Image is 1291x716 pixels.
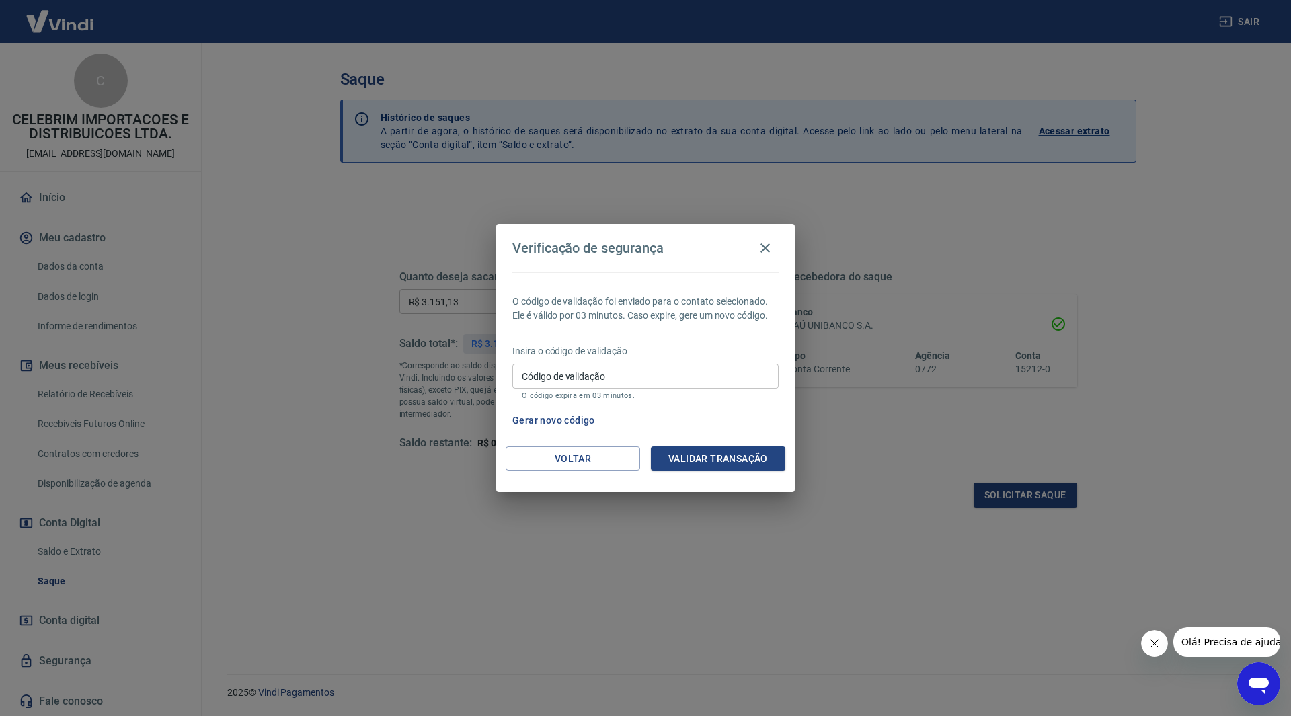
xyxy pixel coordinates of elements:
h4: Verificação de segurança [512,240,664,256]
p: O código expira em 03 minutos. [522,391,769,400]
iframe: Mensagem da empresa [1173,627,1280,657]
iframe: Botão para abrir a janela de mensagens [1237,662,1280,705]
button: Voltar [506,446,640,471]
span: Olá! Precisa de ajuda? [8,9,113,20]
button: Validar transação [651,446,785,471]
p: O código de validação foi enviado para o contato selecionado. Ele é válido por 03 minutos. Caso e... [512,294,779,323]
p: Insira o código de validação [512,344,779,358]
iframe: Fechar mensagem [1141,630,1168,657]
button: Gerar novo código [507,408,600,433]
